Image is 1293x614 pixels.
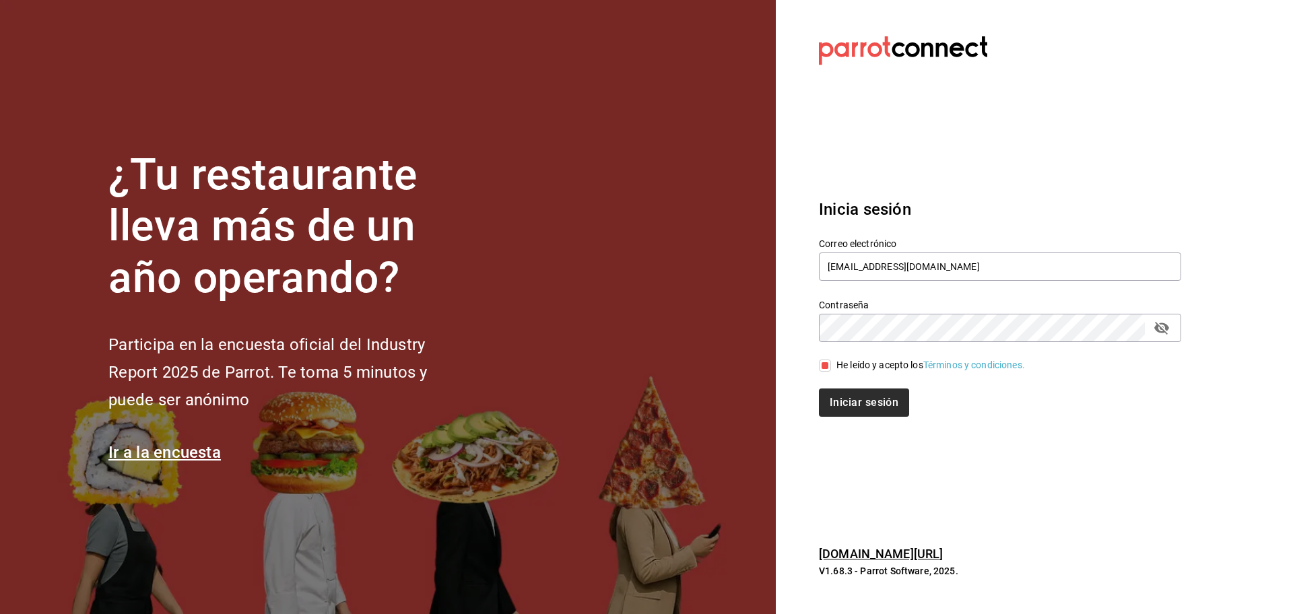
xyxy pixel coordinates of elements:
[819,564,1181,578] p: V1.68.3 - Parrot Software, 2025.
[819,197,1181,221] h3: Inicia sesión
[108,331,472,413] h2: Participa en la encuesta oficial del Industry Report 2025 de Parrot. Te toma 5 minutos y puede se...
[836,358,1025,372] div: He leído y acepto los
[819,388,909,417] button: Iniciar sesión
[819,252,1181,281] input: Ingresa tu correo electrónico
[108,443,221,462] a: Ir a la encuesta
[819,547,943,561] a: [DOMAIN_NAME][URL]
[819,300,1181,309] label: Contraseña
[923,360,1025,370] a: Términos y condiciones.
[819,238,1181,248] label: Correo electrónico
[1150,316,1173,339] button: passwordField
[108,149,472,304] h1: ¿Tu restaurante lleva más de un año operando?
